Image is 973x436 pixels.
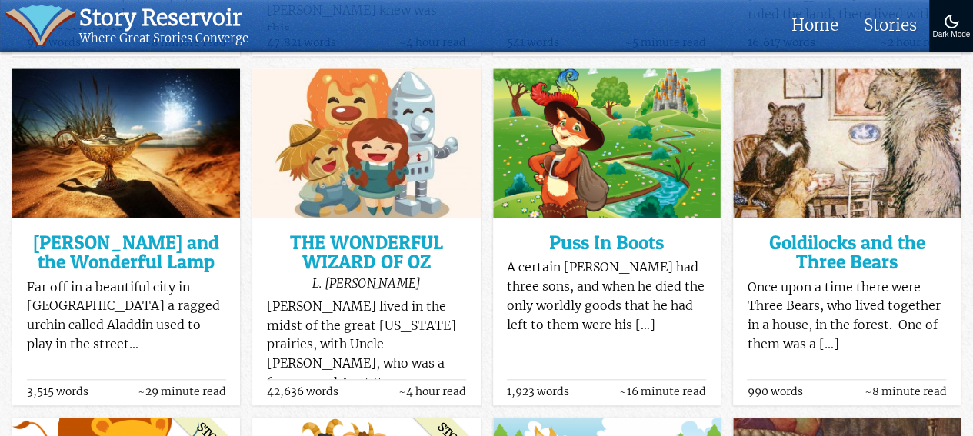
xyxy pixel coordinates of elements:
[493,68,721,218] img: Puss In Boots
[619,386,706,398] span: ~16 minute read
[267,275,466,291] div: L. [PERSON_NAME]
[79,32,248,46] div: Where Great Stories Converge
[398,386,466,398] span: ~4 hour read
[267,298,466,393] p: [PERSON_NAME] lived in the midst of the great [US_STATE] prairies, with Uncle [PERSON_NAME], who ...
[27,233,226,272] a: [PERSON_NAME] and the Wonderful Lamp
[267,233,466,272] a: THE WONDERFUL WIZARD OF OZ
[138,386,226,398] span: ~29 minute read
[932,31,970,39] div: Dark Mode
[252,68,480,218] img: THE WONDERFUL WIZARD OF OZ
[733,68,961,218] img: Goldilocks and the Three Bears
[27,386,88,398] span: 3,515 words
[5,5,76,46] img: icon of book with waver spilling out.
[747,278,946,354] p: Once upon a time there were Three Bears, who lived together in a house, in the forest. One of the...
[27,278,226,354] p: Far off in a beautiful city in [GEOGRAPHIC_DATA] a ragged urchin called Aladdin used to play in t...
[747,233,946,272] a: Goldilocks and the Three Bears
[12,68,240,218] img: Aladdin and the Wonderful Lamp
[942,12,961,31] img: Turn On Dark Mode
[864,386,946,398] span: ~8 minute read
[507,386,569,398] span: 1,923 words
[79,5,248,32] div: Story Reservoir
[507,258,706,334] p: A certain [PERSON_NAME] had three sons, and when he died the only worldly goods that he had left ...
[507,233,706,252] a: Puss In Boots
[267,386,338,398] span: 42,636 words
[747,386,802,398] span: 990 words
